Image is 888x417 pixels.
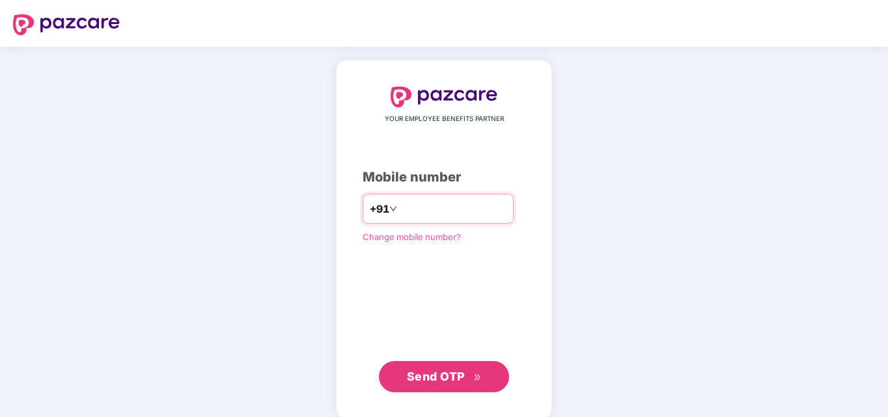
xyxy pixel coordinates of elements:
[385,114,504,124] span: YOUR EMPLOYEE BENEFITS PARTNER
[391,87,497,107] img: logo
[363,167,525,187] div: Mobile number
[363,232,461,242] a: Change mobile number?
[379,361,509,392] button: Send OTPdouble-right
[370,201,389,217] span: +91
[407,370,465,383] span: Send OTP
[473,373,482,382] span: double-right
[13,14,120,35] img: logo
[389,205,397,213] span: down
